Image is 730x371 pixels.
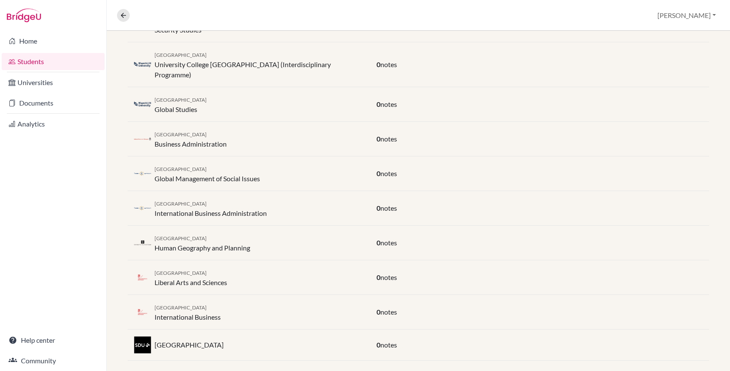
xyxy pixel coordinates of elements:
div: Human Geography and Planning [155,233,250,253]
img: nl_uva_p9o648rg.png [134,240,151,246]
span: 0 [377,135,380,143]
span: 0 [377,169,380,177]
div: Global Management of Social Issues [155,163,260,184]
div: Business Administration [155,129,227,149]
span: [GEOGRAPHIC_DATA] [155,166,207,172]
span: 0 [377,204,380,212]
span: 0 [377,100,380,108]
span: notes [380,169,397,177]
p: [GEOGRAPHIC_DATA] [155,340,224,350]
button: [PERSON_NAME] [654,7,720,24]
span: notes [380,100,397,108]
a: Universities [2,74,105,91]
span: 0 [377,308,380,316]
span: [GEOGRAPHIC_DATA] [155,52,207,58]
div: International Business [155,302,221,322]
div: International Business Administration [155,198,267,218]
img: dk_sdu_qxf4lvuk.jpeg [134,336,151,353]
div: Liberal Arts and Sciences [155,267,227,288]
a: Students [2,53,105,70]
img: nl_maa_omvxt46b.png [134,101,151,108]
img: nl_ru_ggvfswc0.png [134,136,151,142]
span: [GEOGRAPHIC_DATA] [155,131,207,138]
img: Bridge-U [7,9,41,22]
div: University College [GEOGRAPHIC_DATA] (Interdisciplinary Programme) [155,49,364,80]
img: nl_til_4eq1jlri.png [134,205,151,212]
img: nl_rug_5xr4mhnp.png [134,274,151,281]
span: notes [380,341,397,349]
span: notes [380,273,397,281]
a: Home [2,32,105,50]
span: notes [380,135,397,143]
a: Analytics [2,115,105,132]
span: [GEOGRAPHIC_DATA] [155,200,207,207]
a: Help center [2,332,105,349]
div: Global Studies [155,94,207,115]
a: Community [2,352,105,369]
span: notes [380,204,397,212]
a: Documents [2,94,105,112]
img: nl_maa_omvxt46b.png [134,62,151,68]
span: [GEOGRAPHIC_DATA] [155,97,207,103]
span: 0 [377,341,380,349]
span: notes [380,238,397,247]
span: 0 [377,238,380,247]
span: notes [380,308,397,316]
span: [GEOGRAPHIC_DATA] [155,304,207,311]
img: nl_rug_5xr4mhnp.png [134,309,151,315]
span: notes [380,60,397,68]
span: [GEOGRAPHIC_DATA] [155,235,207,241]
span: 0 [377,60,380,68]
img: nl_til_4eq1jlri.png [134,171,151,177]
span: 0 [377,273,380,281]
span: [GEOGRAPHIC_DATA] [155,270,207,276]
